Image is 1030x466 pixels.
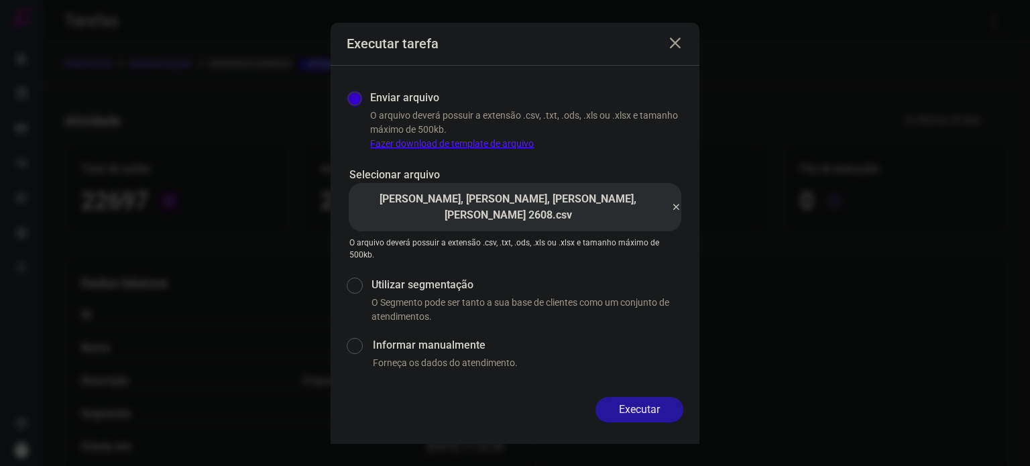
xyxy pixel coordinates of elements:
h3: Executar tarefa [347,36,439,52]
a: Fazer download de template de arquivo [370,138,534,149]
p: O Segmento pode ser tanto a sua base de clientes como um conjunto de atendimentos. [371,296,683,324]
button: Executar [595,397,683,422]
p: Forneça os dados do atendimento. [373,356,683,370]
label: Utilizar segmentação [371,277,683,293]
p: O arquivo deverá possuir a extensão .csv, .txt, .ods, .xls ou .xlsx e tamanho máximo de 500kb. [349,237,681,261]
p: [PERSON_NAME], [PERSON_NAME], [PERSON_NAME], [PERSON_NAME] 2608.csv [349,191,667,223]
p: O arquivo deverá possuir a extensão .csv, .txt, .ods, .xls ou .xlsx e tamanho máximo de 500kb. [370,109,683,151]
label: Enviar arquivo [370,90,439,106]
label: Informar manualmente [373,337,683,353]
p: Selecionar arquivo [349,167,681,183]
